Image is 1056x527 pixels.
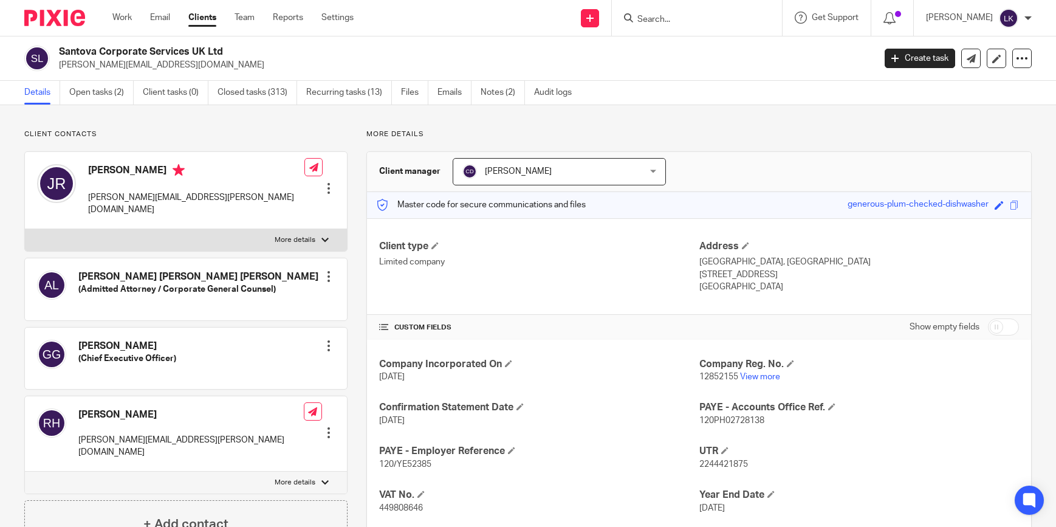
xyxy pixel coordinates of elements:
[379,358,699,371] h4: Company Incorporated On
[379,504,423,512] span: 449808646
[379,401,699,414] h4: Confirmation Statement Date
[910,321,979,333] label: Show empty fields
[59,59,866,71] p: [PERSON_NAME][EMAIL_ADDRESS][DOMAIN_NAME]
[699,256,1019,268] p: [GEOGRAPHIC_DATA], [GEOGRAPHIC_DATA]
[437,81,471,105] a: Emails
[24,129,348,139] p: Client contacts
[401,81,428,105] a: Files
[218,81,297,105] a: Closed tasks (313)
[275,235,315,245] p: More details
[69,81,134,105] a: Open tasks (2)
[379,323,699,332] h4: CUSTOM FIELDS
[78,434,304,459] p: [PERSON_NAME][EMAIL_ADDRESS][PERSON_NAME][DOMAIN_NAME]
[636,15,746,26] input: Search
[379,460,431,469] span: 120/YE52385
[37,408,66,438] img: svg%3E
[78,283,318,295] h5: (Admitted Attorney / Corporate General Counsel)
[699,416,764,425] span: 120PH02728138
[235,12,255,24] a: Team
[740,373,780,381] a: View more
[699,504,725,512] span: [DATE]
[273,12,303,24] a: Reports
[485,167,552,176] span: [PERSON_NAME]
[885,49,955,68] a: Create task
[379,165,441,177] h3: Client manager
[143,81,208,105] a: Client tasks (0)
[699,445,1019,458] h4: UTR
[379,256,699,268] p: Limited company
[379,489,699,501] h4: VAT No.
[534,81,581,105] a: Audit logs
[379,416,405,425] span: [DATE]
[37,270,66,300] img: svg%3E
[999,9,1018,28] img: svg%3E
[78,270,318,283] h4: [PERSON_NAME] [PERSON_NAME] [PERSON_NAME]
[78,408,304,421] h4: [PERSON_NAME]
[59,46,705,58] h2: Santova Corporate Services UK Ltd
[37,164,76,203] img: svg%3E
[321,12,354,24] a: Settings
[699,460,748,469] span: 2244421875
[481,81,525,105] a: Notes (2)
[699,373,738,381] span: 12852155
[366,129,1032,139] p: More details
[462,164,477,179] img: svg%3E
[926,12,993,24] p: [PERSON_NAME]
[173,164,185,176] i: Primary
[78,353,176,365] h5: (Chief Executive Officer)
[699,240,1019,253] h4: Address
[306,81,392,105] a: Recurring tasks (13)
[112,12,132,24] a: Work
[699,401,1019,414] h4: PAYE - Accounts Office Ref.
[848,198,989,212] div: generous-plum-checked-dishwasher
[699,281,1019,293] p: [GEOGRAPHIC_DATA]
[699,358,1019,371] h4: Company Reg. No.
[188,12,216,24] a: Clients
[379,445,699,458] h4: PAYE - Employer Reference
[376,199,586,211] p: Master code for secure communications and files
[150,12,170,24] a: Email
[88,164,304,179] h4: [PERSON_NAME]
[275,478,315,487] p: More details
[699,489,1019,501] h4: Year End Date
[24,81,60,105] a: Details
[699,269,1019,281] p: [STREET_ADDRESS]
[37,340,66,369] img: svg%3E
[812,13,859,22] span: Get Support
[379,240,699,253] h4: Client type
[24,10,85,26] img: Pixie
[88,191,304,216] p: [PERSON_NAME][EMAIL_ADDRESS][PERSON_NAME][DOMAIN_NAME]
[78,340,176,353] h4: [PERSON_NAME]
[379,373,405,381] span: [DATE]
[24,46,50,71] img: svg%3E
